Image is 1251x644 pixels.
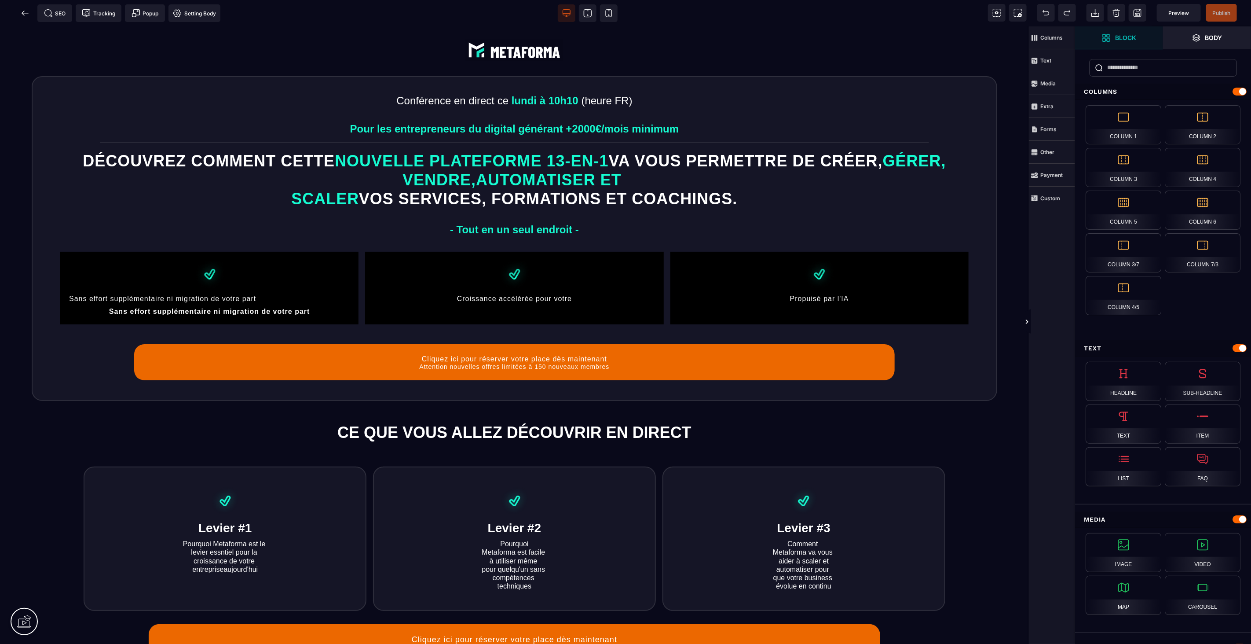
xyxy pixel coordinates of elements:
[498,232,530,264] img: svg+xml;base64,PHN2ZyB4bWxucz0iaHR0cDovL3d3dy53My5vcmcvMjAwMC9zdmciIHdpZHRoPSIxMDAiIHZpZXdCb3g9Ij...
[372,266,657,279] text: Croissance accélérée pour votre
[1165,362,1240,401] div: Sub-headline
[1206,4,1237,22] span: Save
[67,195,962,212] text: - Tout en un seul endroit -
[1029,26,1075,49] span: Columns
[1157,4,1201,22] span: Preview
[1163,26,1251,49] span: Open Layers
[988,4,1006,22] span: View components
[1086,533,1161,572] div: Image
[173,9,216,18] span: Setting Body
[1029,141,1075,164] span: Other
[1086,191,1161,230] div: Column 5
[1165,447,1240,486] div: FAQ
[125,4,165,22] span: Create Alert Modal
[1075,340,1251,357] div: Text
[1165,105,1240,144] div: Column 2
[466,13,563,35] img: 074ec184fe1d2425f80d4b33d62ca662_abe9e435164421cb06e33ef15842a39e_e5ef653356713f0d7dd3797ab850248...
[1108,4,1125,22] span: Clear
[1165,576,1240,615] div: Carousel
[512,68,578,80] b: lundi à 10h10
[1086,105,1161,144] div: Column 1
[67,123,962,184] h1: NOUVELLE PLATEFORME 13-EN-1 GÉRER, VENDRE,AUTOMATISER ET SCALER
[1115,34,1136,41] strong: Block
[194,232,226,264] img: svg+xml;base64,PHN2ZyB4bWxucz0iaHR0cDovL3d3dy53My5vcmcvMjAwMC9zdmciIHdpZHRoPSIxMDAiIHZpZXdCb3g9Ij...
[1029,164,1075,187] span: Payment
[1040,103,1053,110] strong: Extra
[1169,10,1189,16] span: Preview
[391,511,637,566] text: Pourquoi Metaforma est facile à utiliser même pour quelqu'un sans compétences techniques
[1075,309,1084,335] span: Toggle Views
[1029,49,1075,72] span: Text
[1165,405,1240,444] div: Item
[16,4,34,22] span: Back
[1040,195,1060,202] strong: Custom
[1040,34,1063,41] strong: Columns
[76,4,121,22] span: Tracking code
[1029,118,1075,141] span: Forms
[1029,95,1075,118] span: Extra
[1086,447,1161,486] div: List
[1165,191,1240,230] div: Column 6
[1213,10,1231,16] span: Publish
[1086,148,1161,187] div: Column 3
[1086,4,1104,22] span: Open Import Webpage
[681,492,927,512] h2: Levier #3
[102,492,348,512] h2: Levier #1
[7,394,1022,418] h1: CE QUE VOUS ALLEZ DÉCOUVRIR EN DIRECT
[677,266,962,279] text: Propuisé par l'IA
[209,459,241,490] img: be661e54e5e0fecea79ef581e2eb2879_t%E1%BA%A3i_xu%E1%BB%91ng.png
[1075,512,1251,528] div: Media
[69,269,256,276] span: Sans effort supplémentaire ni migration de votre part
[1040,149,1054,155] strong: Other
[149,598,881,634] button: Cliquez ici pour réserver votre place dès maintenantAttention nouvelles offres limitées à 150 nou...
[1086,233,1161,272] div: Column 3/7
[1086,276,1161,315] div: Column 4/5
[109,281,310,289] b: Sans effort supplémentaire ni migration de votre part
[1165,148,1240,187] div: Column 4
[1040,126,1057,132] strong: Forms
[1009,4,1027,22] span: Screenshot
[558,4,575,22] span: View desktop
[37,4,72,22] span: Seo meta data
[1040,80,1056,87] strong: Media
[168,4,220,22] span: Favicon
[1086,576,1161,615] div: Map
[1165,233,1240,272] div: Column 7/3
[1205,34,1222,41] strong: Body
[600,4,618,22] span: View mobile
[1086,362,1161,401] div: Headline
[350,96,679,108] b: Pour les entrepreneurs du digital générant +2000€/mois minimum
[1040,172,1063,178] strong: Payment
[1086,405,1161,444] div: Text
[787,459,820,490] img: be661e54e5e0fecea79ef581e2eb2879_t%E1%BA%A3i_xu%E1%BB%91ng.png
[1165,533,1240,572] div: Video
[1075,84,1251,100] div: Columns
[82,9,115,18] span: Tracking
[1037,4,1055,22] span: Undo
[1040,57,1051,64] strong: Text
[132,9,159,18] span: Popup
[681,511,927,566] text: Comment Metaforma va vous aider à scaler et automatiser pour que votre business évolue en continu
[579,4,596,22] span: View tablet
[44,9,66,18] span: SEO
[134,318,895,354] button: Cliquez ici pour réserver votre place dès maintenantAttention nouvelles offres limitées à 150 nou...
[1058,4,1076,22] span: Redo
[1129,4,1146,22] span: Save
[1029,187,1075,210] span: Custom Block
[803,232,835,264] img: svg+xml;base64,PHN2ZyB4bWxucz0iaHR0cDovL3d3dy53My5vcmcvMjAwMC9zdmciIHdpZHRoPSIxMDAiIHZpZXdCb3g9Ij...
[1075,26,1163,49] span: Open Blocks
[102,511,348,549] text: Pourquoi Metaforma est le levier essntiel pour la croissance de votre entrepriseaujourd'hui
[391,492,637,512] h2: Levier #2
[1029,72,1075,95] span: Media
[498,459,531,490] img: be661e54e5e0fecea79ef581e2eb2879_t%E1%BA%A3i_xu%E1%BB%91ng.png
